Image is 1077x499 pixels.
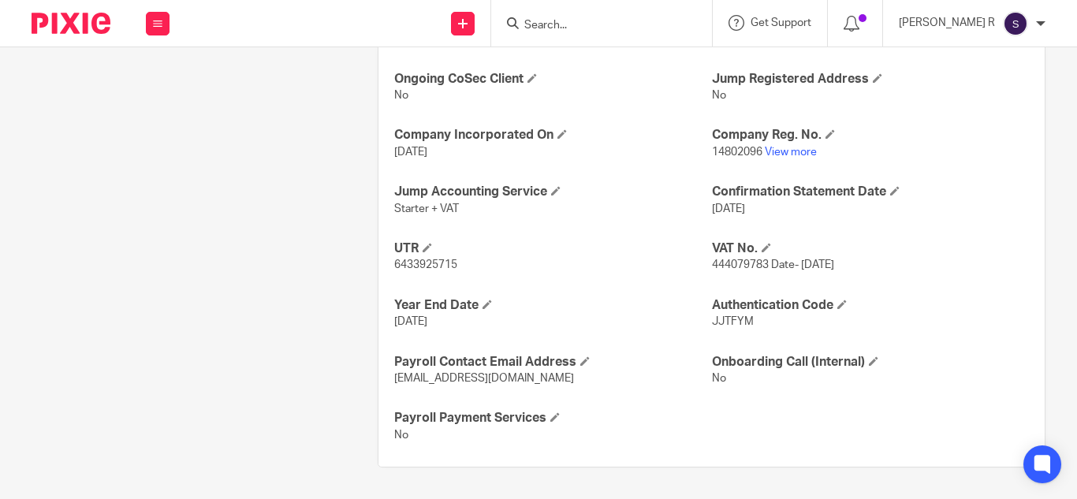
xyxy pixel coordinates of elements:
[751,17,811,28] span: Get Support
[712,354,1029,371] h4: Onboarding Call (Internal)
[712,316,754,327] span: JJTFYM
[712,259,834,270] span: 444079783 Date- [DATE]
[394,71,711,88] h4: Ongoing CoSec Client
[712,71,1029,88] h4: Jump Registered Address
[394,354,711,371] h4: Payroll Contact Email Address
[394,90,408,101] span: No
[712,297,1029,314] h4: Authentication Code
[394,127,711,143] h4: Company Incorporated On
[712,127,1029,143] h4: Company Reg. No.
[1003,11,1028,36] img: svg%3E
[712,90,726,101] span: No
[394,297,711,314] h4: Year End Date
[394,184,711,200] h4: Jump Accounting Service
[32,13,110,34] img: Pixie
[394,259,457,270] span: 6433925715
[765,147,817,158] a: View more
[394,410,711,426] h4: Payroll Payment Services
[394,240,711,257] h4: UTR
[712,240,1029,257] h4: VAT No.
[712,184,1029,200] h4: Confirmation Statement Date
[394,316,427,327] span: [DATE]
[394,373,574,384] span: [EMAIL_ADDRESS][DOMAIN_NAME]
[394,430,408,441] span: No
[712,203,745,214] span: [DATE]
[899,15,995,31] p: [PERSON_NAME] R
[523,19,665,33] input: Search
[394,147,427,158] span: [DATE]
[712,147,762,158] span: 14802096
[712,373,726,384] span: No
[394,203,459,214] span: Starter + VAT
